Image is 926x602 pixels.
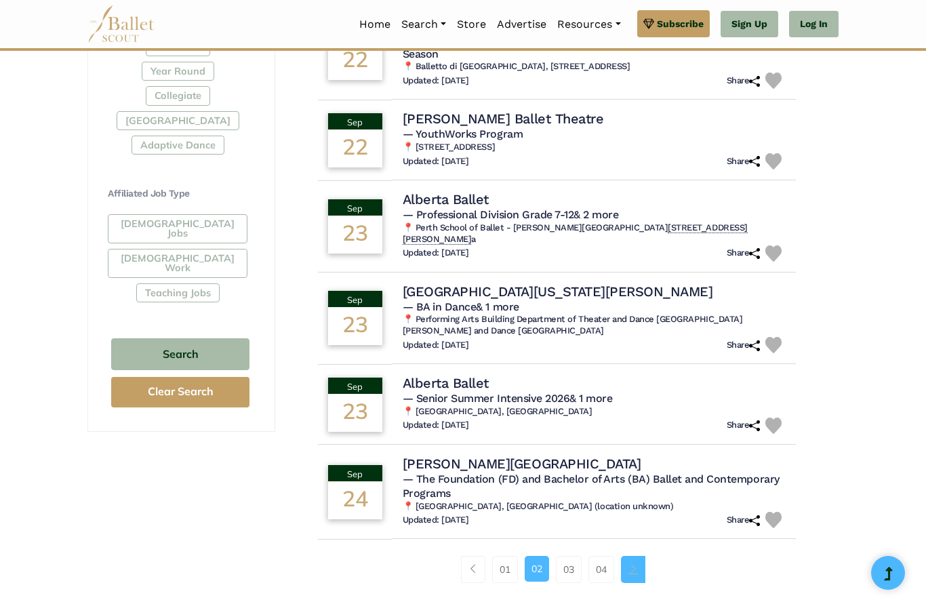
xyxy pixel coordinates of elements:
[328,481,382,519] div: 24
[111,338,249,370] button: Search
[789,11,839,38] a: Log In
[403,33,785,60] span: — Seeking [DEMOGRAPHIC_DATA] Company Dancers for the [DATE]-[DATE] Season
[328,199,382,216] div: Sep
[727,340,761,351] h6: Share
[727,515,761,526] h6: Share
[328,129,382,167] div: 22
[643,16,654,31] img: gem.svg
[328,307,382,345] div: 23
[396,10,451,39] a: Search
[727,420,761,431] h6: Share
[403,392,613,405] span: — Senior Summer Intensive 2026
[403,406,786,418] h6: 📍 [GEOGRAPHIC_DATA], [GEOGRAPHIC_DATA]
[492,556,518,583] a: 01
[491,10,552,39] a: Advertise
[403,127,523,140] span: — YouthWorks Program
[108,187,253,201] h4: Affiliated Job Type
[403,190,489,208] h4: Alberta Ballet
[328,291,382,307] div: Sep
[403,222,786,245] h6: 📍 Perth School of Ballet - [PERSON_NAME][GEOGRAPHIC_DATA] a
[403,247,469,259] h6: Updated: [DATE]
[403,156,469,167] h6: Updated: [DATE]
[727,247,761,259] h6: Share
[328,465,382,481] div: Sep
[403,455,641,473] h4: [PERSON_NAME][GEOGRAPHIC_DATA]
[403,208,619,221] span: — Professional Division Grade 7-12
[354,10,396,39] a: Home
[721,11,778,38] a: Sign Up
[403,300,519,313] span: — BA in Dance
[552,10,626,39] a: Resources
[657,16,704,31] span: Subscribe
[403,61,786,73] h6: 📍 Balletto di [GEOGRAPHIC_DATA], [STREET_ADDRESS]
[403,374,489,392] h4: Alberta Ballet
[403,75,469,87] h6: Updated: [DATE]
[403,501,786,513] h6: 📍 [GEOGRAPHIC_DATA], [GEOGRAPHIC_DATA] (location unknown)
[525,556,549,582] a: 02
[328,42,382,80] div: 22
[403,515,469,526] h6: Updated: [DATE]
[328,216,382,254] div: 23
[451,10,491,39] a: Store
[403,142,786,153] h6: 📍 [STREET_ADDRESS]
[461,556,653,583] nav: Page navigation example
[573,208,618,221] a: & 2 more
[556,556,582,583] a: 03
[637,10,710,37] a: Subscribe
[588,556,614,583] a: 04
[328,394,382,432] div: 23
[328,113,382,129] div: Sep
[727,75,761,87] h6: Share
[727,156,761,167] h6: Share
[569,392,612,405] a: & 1 more
[403,110,604,127] h4: [PERSON_NAME] Ballet Theatre
[403,314,786,337] h6: 📍 Performing Arts Building Department of Theater and Dance [GEOGRAPHIC_DATA][PERSON_NAME] and Dan...
[403,420,469,431] h6: Updated: [DATE]
[328,378,382,394] div: Sep
[476,300,519,313] a: & 1 more
[111,377,249,407] button: Clear Search
[403,283,713,300] h4: [GEOGRAPHIC_DATA][US_STATE][PERSON_NAME]
[403,473,780,500] span: — The Foundation (FD) and Bachelor of Arts (BA) Ballet and Contemporary Programs
[403,340,469,351] h6: Updated: [DATE]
